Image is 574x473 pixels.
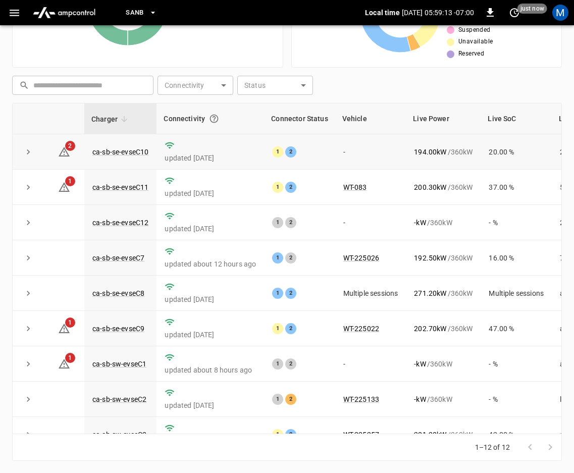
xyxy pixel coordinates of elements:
th: Live Power [406,103,481,134]
td: - [335,346,406,382]
div: 1 [272,217,283,228]
td: 42.00 % [481,417,552,452]
button: expand row [21,427,36,442]
span: 2 [65,141,75,151]
div: 2 [285,252,296,264]
p: 192.50 kW [414,253,446,263]
span: Charger [91,113,131,125]
a: 1 [58,324,70,332]
p: updated [DATE] [165,153,256,163]
p: 202.70 kW [414,324,446,334]
button: expand row [21,321,36,336]
a: WT-225257 [343,431,379,439]
p: updated [DATE] [165,188,256,198]
span: Unavailable [458,37,493,47]
a: ca-sb-sw-evseC1 [92,360,146,368]
span: 1 [65,176,75,186]
div: / 360 kW [414,147,473,157]
p: updated [DATE] [165,224,256,234]
span: Suspended [458,25,491,35]
p: - kW [414,359,426,369]
button: expand row [21,356,36,372]
button: expand row [21,215,36,230]
div: 1 [272,429,283,440]
button: expand row [21,250,36,266]
a: WT-225022 [343,325,379,333]
div: 1 [272,323,283,334]
div: 1 [272,146,283,157]
p: updated [DATE] [165,294,256,304]
td: - [335,205,406,240]
div: 2 [285,146,296,157]
p: 201.20 kW [414,430,446,440]
p: 271.20 kW [414,288,446,298]
a: ca-sb-se-evseC12 [92,219,148,227]
td: Multiple sessions [481,276,552,311]
div: 2 [285,288,296,299]
button: expand row [21,180,36,195]
p: 194.00 kW [414,147,446,157]
div: 2 [285,394,296,405]
a: ca-sb-se-evseC7 [92,254,144,262]
button: set refresh interval [506,5,523,21]
a: ca-sb-sw-evseC3 [92,431,146,439]
td: 47.00 % [481,311,552,346]
a: WT-225026 [343,254,379,262]
td: - % [481,346,552,382]
div: 1 [272,182,283,193]
button: expand row [21,392,36,407]
a: ca-sb-se-evseC11 [92,183,148,191]
p: updated about 12 hours ago [165,259,256,269]
td: - % [481,382,552,417]
span: 1 [65,318,75,328]
div: 1 [272,358,283,370]
div: 2 [285,429,296,440]
div: 1 [272,288,283,299]
a: 2 [58,147,70,155]
th: Live SoC [481,103,552,134]
div: 2 [285,182,296,193]
a: ca-sb-se-evseC9 [92,325,144,333]
div: 1 [272,252,283,264]
div: 1 [272,394,283,405]
td: Multiple sessions [335,276,406,311]
p: updated about 8 hours ago [165,365,256,375]
div: Connectivity [164,110,257,128]
a: 1 [58,182,70,190]
div: / 360 kW [414,394,473,404]
p: updated [DATE] [165,330,256,340]
div: / 360 kW [414,288,473,298]
td: 20.00 % [481,134,552,170]
p: Local time [365,8,400,18]
span: just now [517,4,547,14]
div: / 360 kW [414,324,473,334]
div: 2 [285,323,296,334]
a: ca-sb-se-evseC8 [92,289,144,297]
button: SanB [122,3,161,23]
th: Connector Status [264,103,335,134]
span: Reserved [458,49,484,59]
p: [DATE] 05:59:13 -07:00 [402,8,474,18]
button: expand row [21,286,36,301]
span: 1 [65,353,75,363]
button: Connection between the charger and our software. [205,110,223,128]
td: 37.00 % [481,170,552,205]
th: Vehicle [335,103,406,134]
td: 16.00 % [481,240,552,276]
p: - kW [414,394,426,404]
div: / 360 kW [414,359,473,369]
div: 2 [285,358,296,370]
div: 2 [285,217,296,228]
a: 1 [58,359,70,367]
img: ampcontrol.io logo [29,3,99,22]
p: 1–12 of 12 [475,442,510,452]
a: WT-225133 [343,395,379,403]
p: - kW [414,218,426,228]
button: expand row [21,144,36,160]
a: ca-sb-sw-evseC2 [92,395,146,403]
td: - % [481,205,552,240]
div: / 360 kW [414,253,473,263]
div: / 360 kW [414,218,473,228]
td: - [335,134,406,170]
div: profile-icon [552,5,568,21]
